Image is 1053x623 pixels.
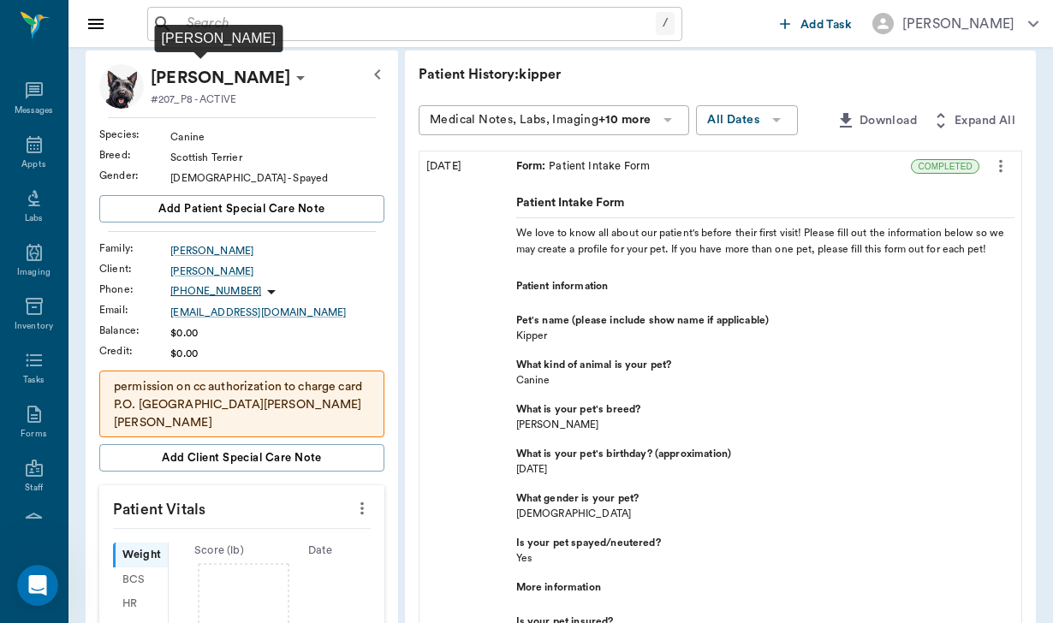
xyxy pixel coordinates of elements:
[25,212,43,225] div: Labs
[99,261,170,276] div: Client :
[170,170,384,186] div: [DEMOGRAPHIC_DATA] - Spayed
[987,151,1014,181] button: more
[109,492,122,506] button: Start recording
[176,164,329,202] div: it is [PERSON_NAME]
[62,308,329,379] div: she was trying to fill them out thru the text forms. She filled them out but it would not let her...
[516,357,1014,372] b: What kind of animal is your pet?
[170,325,384,341] div: $0.00
[11,7,44,39] button: go back
[99,444,384,472] button: Add client Special Care Note
[516,278,1014,294] b: Patient information
[113,543,168,567] div: Weight
[170,346,384,361] div: $0.00
[17,266,51,279] div: Imaging
[15,104,54,117] div: Messages
[15,456,328,485] textarea: Message…
[99,168,170,183] div: Gender :
[912,160,979,173] span: COMPLETED
[113,567,168,592] div: BCS
[99,485,384,528] p: Patient Vitals
[598,114,651,126] b: +10 more
[516,535,1014,550] b: Is your pet spayed/neutered?
[14,164,329,216] div: Helen says…
[516,225,1014,258] h6: We love to know all about our patient's before their first visit! Please fill out the information...
[21,428,46,441] div: Forms
[170,150,384,165] div: Scottish Terrier
[170,305,384,320] a: [EMAIL_ADDRESS][DOMAIN_NAME]
[516,579,1014,595] b: More information
[155,25,283,52] div: [PERSON_NAME]
[516,506,1014,521] span: [DEMOGRAPHIC_DATA]
[829,105,924,137] button: Download
[773,8,859,39] button: Add Task
[54,492,68,506] button: Emoji picker
[151,92,236,107] p: #207_P8 - ACTIVE
[99,64,144,109] img: Profile Image
[300,7,331,38] div: Close
[902,14,1014,34] div: [PERSON_NAME]
[81,492,95,506] button: Gif picker
[516,550,1014,566] span: Yes
[859,8,1052,39] button: [PERSON_NAME]
[294,485,321,513] button: Send a message…
[102,391,315,408] div: She can not submit by email either.
[924,105,1022,137] button: Expand All
[516,401,1014,417] b: What is your pet's breed?
[14,215,329,308] div: Lizbeth says…
[14,432,329,538] div: Lizbeth says…
[75,318,315,369] div: she was trying to fill them out thru the text forms. She filled them out but it would not let her...
[99,323,170,338] div: Balance :
[14,29,329,164] div: Lizbeth says…
[99,195,384,222] button: Add patient Special Care Note
[23,374,45,387] div: Tasks
[114,378,370,432] p: permission on cc authorization to charge card P.O. [GEOGRAPHIC_DATA][PERSON_NAME][PERSON_NAME]
[99,282,170,297] div: Phone :
[419,64,932,85] p: Patient History: kipper
[83,21,205,39] p: Active in the last 15m
[516,490,1014,506] b: What gender is your pet?
[27,492,40,506] button: Upload attachment
[14,29,281,151] div: Hi [PERSON_NAME], thanks for reaching out. Can you let me know which patient this for so I can ta...
[88,381,329,418] div: She can not submit by email either.
[113,592,168,617] div: HR
[151,64,290,92] div: kipper SAYE
[158,199,324,218] span: Add patient Special Care Note
[169,543,270,559] div: Score ( lb )
[516,446,1014,461] b: What is your pet's birthday? (approximation)
[15,320,53,333] div: Inventory
[955,110,1015,132] span: Expand All
[170,264,384,279] a: [PERSON_NAME]
[27,268,267,285] div: Does she receive an error?
[348,494,376,523] button: more
[49,9,76,37] img: Profile image for Lizbeth
[162,448,322,467] span: Add client Special Care Note
[516,158,651,175] div: Patient Intake Form
[14,381,329,432] div: Helen says…
[516,158,550,175] span: Form :
[430,110,651,131] div: Medical Notes, Labs, Imaging
[17,565,58,606] iframe: Intercom live chat
[516,372,1014,388] span: Canine
[99,127,170,142] div: Species :
[99,343,170,359] div: Credit :
[170,129,384,145] div: Canine
[79,7,113,41] button: Close drawer
[516,417,1014,432] span: [PERSON_NAME]
[27,39,267,140] div: Hi [PERSON_NAME], thanks for reaching out. Can you let me know which patient this for so I can ta...
[190,175,315,192] div: it is [PERSON_NAME]
[516,461,1014,477] span: [DATE]
[516,195,1014,211] h5: Patient Intake Form
[27,225,267,258] div: Thank you, I see there are 4 forms, is she unable to submit any of them?
[516,312,1014,328] b: Pet's name (please include show name if applicable)
[25,482,43,495] div: Staff
[83,9,194,21] h1: [PERSON_NAME]
[99,240,170,256] div: Family :
[516,328,1014,343] span: Kipper
[27,442,267,526] div: Okay, I did some testing, and I'm experiencing the same thing as well. So sorry about that! I hav...
[14,308,329,381] div: Helen says…
[170,243,384,258] a: [PERSON_NAME]
[270,543,371,559] div: Date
